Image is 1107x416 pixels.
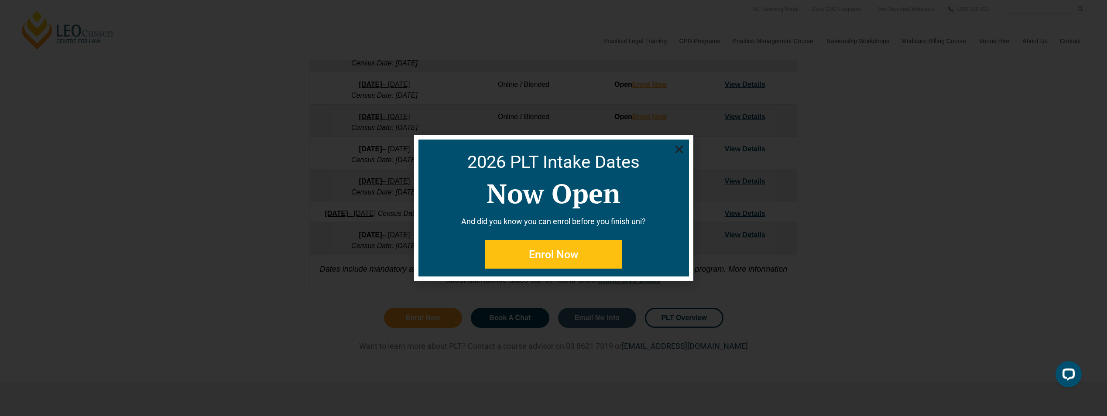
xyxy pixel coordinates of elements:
[467,152,640,172] a: 2026 PLT Intake Dates
[487,175,620,211] a: Now Open
[423,215,685,227] p: And did you know you can enrol before you finish uni?
[485,240,622,269] a: Enrol Now
[674,144,685,155] a: Close
[529,249,579,260] span: Enrol Now
[1049,358,1085,394] iframe: LiveChat chat widget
